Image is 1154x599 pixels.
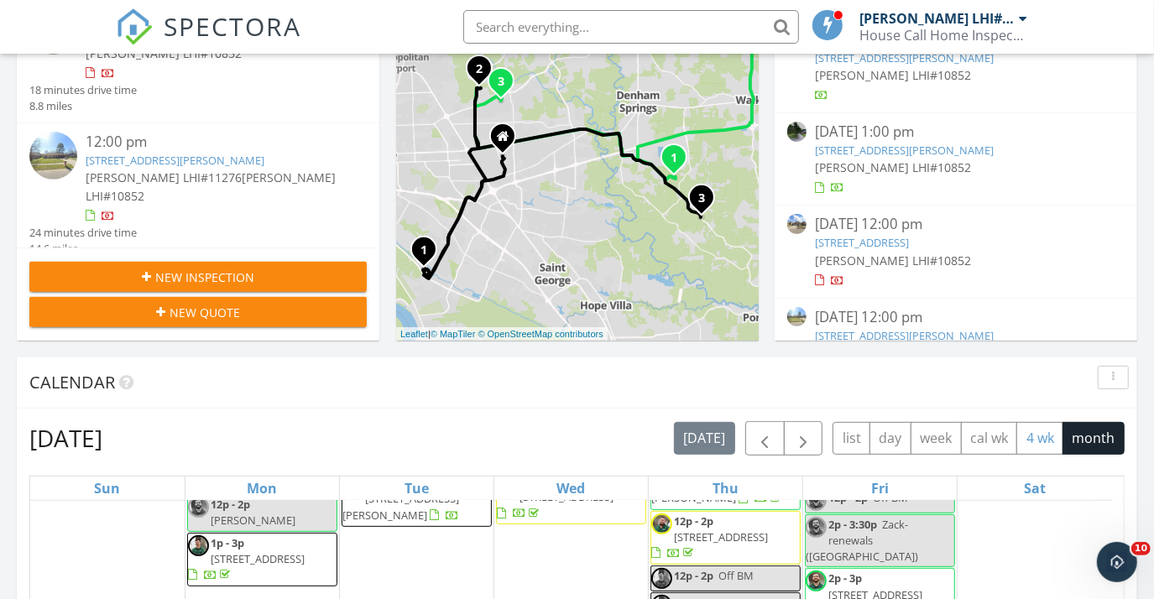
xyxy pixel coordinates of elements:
[29,262,367,292] button: New Inspection
[828,517,877,532] span: 2p - 3:30p
[211,497,250,512] span: 12p - 2p
[815,307,1096,328] div: [DATE] 12:00 pm
[91,477,123,500] a: Sunday
[1063,422,1125,455] button: month
[806,570,827,591] img: img_5568.jpg
[479,68,489,78] div: 9180 Dancy Ave, Baton Rouge, LA 70814
[501,81,511,91] div: 4058 Rocky Mountain Dr, Baton Rouge, LA 70814
[833,422,870,455] button: list
[651,513,768,560] a: 12p - 2p [STREET_ADDRESS]
[396,327,608,341] div: |
[815,67,971,83] span: [PERSON_NAME] LHI#10852
[868,477,892,500] a: Friday
[86,153,264,168] a: [STREET_ADDRESS][PERSON_NAME]
[828,490,868,505] span: 12p - 2p
[29,132,77,180] img: streetview
[188,535,305,582] a: 1p - 3p [STREET_ADDRESS]
[961,422,1018,455] button: cal wk
[401,477,432,500] a: Tuesday
[787,214,807,233] img: streetview
[806,490,827,511] img: img_5568.jpg
[243,477,280,500] a: Monday
[476,64,483,76] i: 2
[806,517,827,538] img: img_5568.jpg
[650,511,801,565] a: 12p - 2p [STREET_ADDRESS]
[784,421,823,456] button: Next month
[29,371,115,393] span: Calendar
[702,197,712,207] div: 23272 LA-16, Denham Springs, LA 70726
[116,8,153,45] img: The Best Home Inspection Software - Spectora
[806,517,918,564] span: Zack- renewals ([GEOGRAPHIC_DATA])
[815,143,994,158] a: [STREET_ADDRESS][PERSON_NAME]
[815,235,909,250] a: [STREET_ADDRESS]
[86,169,242,185] span: [PERSON_NAME] LHI#11276
[342,491,459,522] span: [STREET_ADDRESS][PERSON_NAME]
[188,535,209,556] img: img_5569.jpg
[1016,422,1063,455] button: 4 wk
[29,241,137,257] div: 14.6 miles
[29,8,367,115] a: 12:00 pm [STREET_ADDRESS] [PERSON_NAME] LHI#10852 18 minutes drive time 8.8 miles
[342,475,459,522] a: [STREET_ADDRESS][PERSON_NAME]
[787,307,1125,400] a: [DATE] 12:00 pm [STREET_ADDRESS][PERSON_NAME] [PERSON_NAME] LHI#11276[PERSON_NAME] LHI#10852
[651,513,672,534] img: img_5571.jpg
[29,297,367,327] button: New Quote
[520,489,614,504] span: [STREET_ADDRESS]
[787,122,807,141] img: streetview
[424,249,434,259] div: 632 Greenwich Dr, Baton Rouge, LA 70820
[211,535,244,550] span: 1p - 3p
[29,98,137,114] div: 8.8 miles
[674,568,713,583] span: 12p - 2p
[815,122,1096,143] div: [DATE] 1:00 pm
[498,76,504,88] i: 3
[815,253,971,268] span: [PERSON_NAME] LHI#10852
[1021,477,1049,500] a: Saturday
[674,422,735,455] button: [DATE]
[400,329,428,339] a: Leaflet
[815,159,971,175] span: [PERSON_NAME] LHI#10852
[188,497,209,518] img: img_5568.jpg
[718,568,754,583] span: Off BM
[116,23,302,58] a: SPECTORA
[497,473,614,520] a: [STREET_ADDRESS]
[651,568,672,589] img: img_5569.jpg
[869,422,911,455] button: day
[420,245,427,257] i: 1
[503,136,513,146] div: 1020 Heather Dr, Baton Rouge La 70815
[463,10,799,44] input: Search everything...
[787,214,1125,289] a: [DATE] 12:00 pm [STREET_ADDRESS] [PERSON_NAME] LHI#10852
[1097,542,1137,582] iframe: Intercom live chat
[787,29,1125,104] a: [DATE] 8:00 am [STREET_ADDRESS][PERSON_NAME] [PERSON_NAME] LHI#10852
[187,533,337,587] a: 1p - 3p [STREET_ADDRESS]
[86,132,339,153] div: 12:00 pm
[709,477,742,500] a: Thursday
[29,421,102,455] h2: [DATE]
[86,45,242,61] span: [PERSON_NAME] LHI#10852
[164,8,302,44] span: SPECTORA
[787,307,807,326] img: streetview
[787,122,1125,196] a: [DATE] 1:00 pm [STREET_ADDRESS][PERSON_NAME] [PERSON_NAME] LHI#10852
[29,82,137,98] div: 18 minutes drive time
[1131,542,1151,555] span: 10
[815,328,994,343] a: [STREET_ADDRESS][PERSON_NAME]
[911,422,962,455] button: week
[211,551,305,566] span: [STREET_ADDRESS]
[431,329,476,339] a: © MapTiler
[815,50,994,65] a: [STREET_ADDRESS][PERSON_NAME]
[29,225,137,241] div: 24 minutes drive time
[828,570,862,586] span: 2p - 3p
[815,214,1096,235] div: [DATE] 12:00 pm
[674,513,713,529] span: 12p - 2p
[155,268,254,286] span: New Inspection
[698,193,705,205] i: 3
[674,529,768,544] span: [STREET_ADDRESS]
[860,27,1028,44] div: House Call Home Inspection
[478,329,603,339] a: © OpenStreetMap contributors
[553,477,588,500] a: Wednesday
[170,304,240,321] span: New Quote
[671,153,677,164] i: 1
[211,513,295,528] span: [PERSON_NAME]
[674,157,684,167] div: 25299 Burlington Dr, Denham Springs, LA 70726
[873,490,908,505] span: Off BM
[745,421,785,456] button: Previous month
[860,10,1016,27] div: [PERSON_NAME] LHI#10852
